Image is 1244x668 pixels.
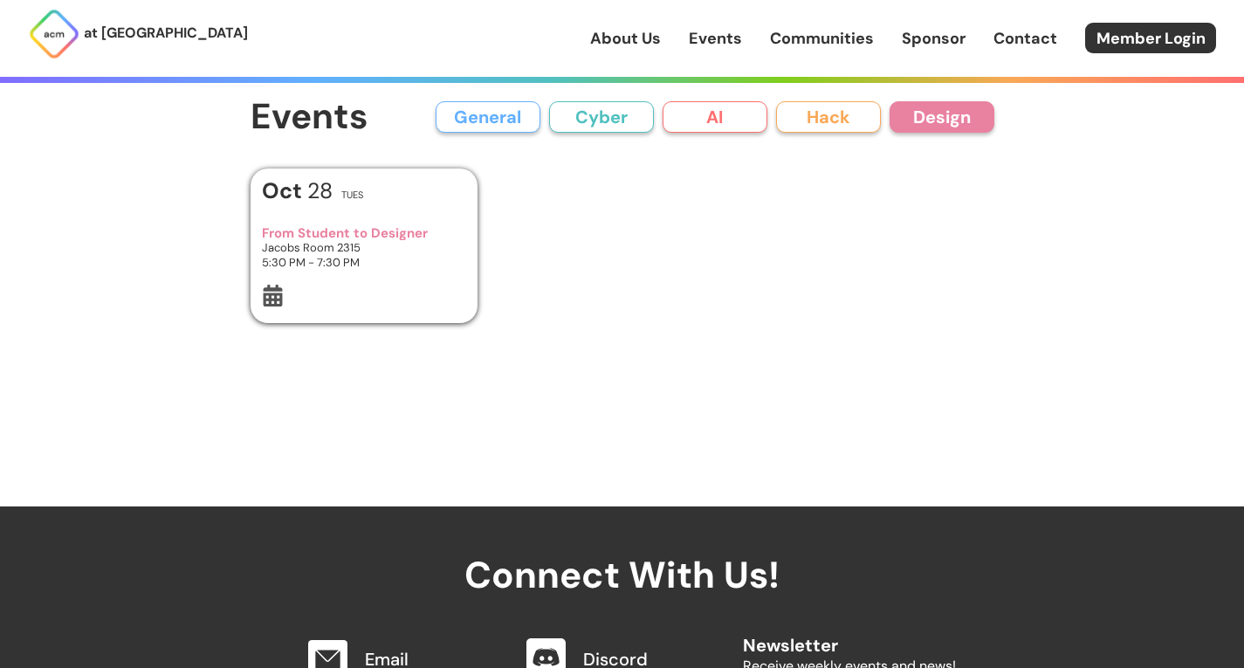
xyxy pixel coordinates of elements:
[549,101,654,133] button: Cyber
[663,101,767,133] button: AI
[902,27,966,50] a: Sponsor
[1085,23,1216,53] a: Member Login
[776,101,881,133] button: Hack
[262,176,307,205] b: Oct
[289,506,956,596] h2: Connect With Us!
[590,27,661,50] a: About Us
[436,101,540,133] button: General
[993,27,1057,50] a: Contact
[262,180,333,202] h1: 28
[28,8,80,60] img: ACM Logo
[262,240,465,255] h3: Jacobs Room 2315
[890,101,994,133] button: Design
[743,618,956,655] h2: Newsletter
[28,8,248,60] a: at [GEOGRAPHIC_DATA]
[770,27,874,50] a: Communities
[84,22,248,45] p: at [GEOGRAPHIC_DATA]
[262,226,465,241] h3: From Student to Designer
[262,255,465,270] h3: 5:30 PM - 7:30 PM
[251,98,368,137] h1: Events
[341,190,363,200] h2: Tues
[689,27,742,50] a: Events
